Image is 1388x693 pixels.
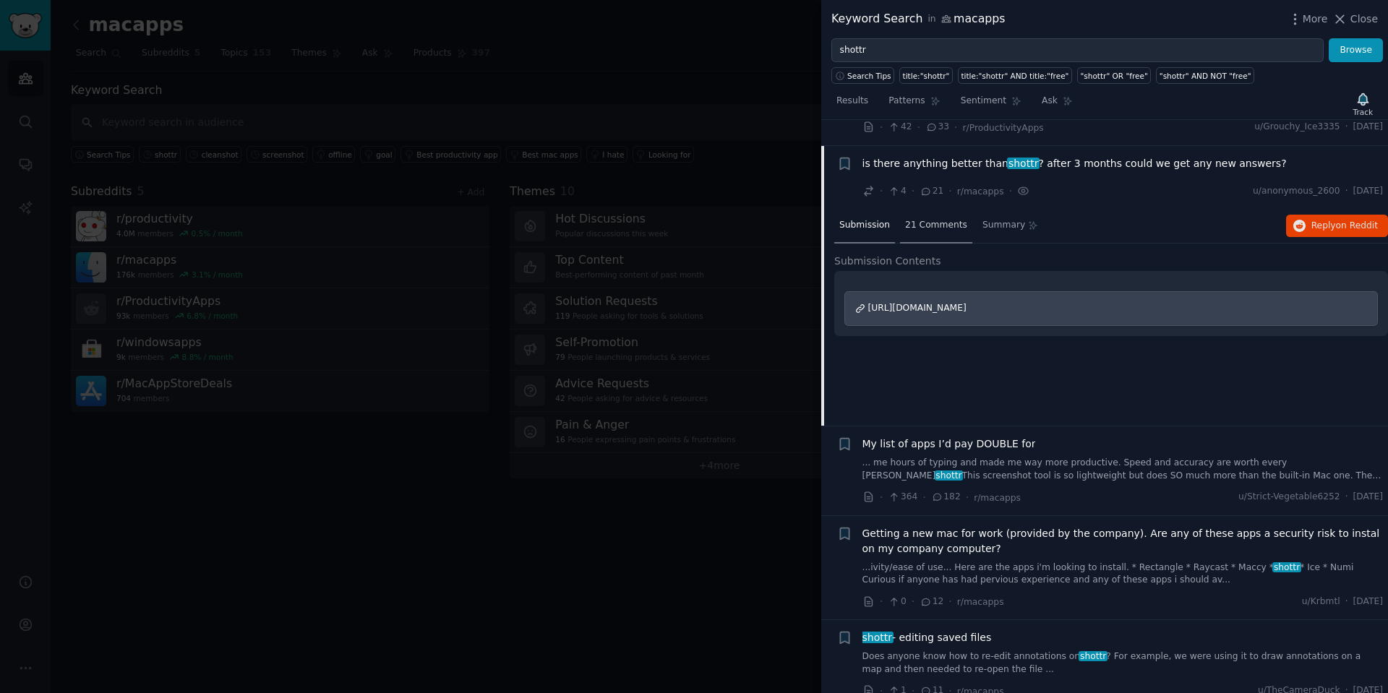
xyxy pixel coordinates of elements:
[1353,185,1383,198] span: [DATE]
[1353,595,1383,608] span: [DATE]
[1156,67,1254,84] a: "shottr" AND NOT "free"
[888,95,925,108] span: Patterns
[954,120,957,135] span: ·
[831,38,1324,63] input: Try a keyword related to your business
[862,630,992,645] a: shottr- editing saved files
[1345,491,1348,504] span: ·
[948,184,951,199] span: ·
[963,123,1044,133] span: r/ProductivityApps
[922,490,925,505] span: ·
[982,219,1025,232] span: Summary
[1311,220,1378,233] span: Reply
[958,67,1072,84] a: title:"shottr" AND title:"free"
[931,491,961,504] span: 182
[1272,562,1301,572] span: shottr
[862,650,1384,676] a: Does anyone know how to re-edit annotations onshottr? For example, we were using it to draw annot...
[966,490,969,505] span: ·
[880,184,883,199] span: ·
[868,303,967,313] span: [URL][DOMAIN_NAME]
[1160,71,1251,81] div: "shottr" AND NOT "free"
[1345,121,1348,134] span: ·
[948,594,951,609] span: ·
[1336,220,1378,231] span: on Reddit
[1077,67,1151,84] a: "shottr" OR "free"
[928,13,935,26] span: in
[957,186,1004,197] span: r/macapps
[834,254,941,269] span: Submission Contents
[831,67,894,84] button: Search Tips
[905,219,967,232] span: 21 Comments
[862,457,1384,482] a: ... me hours of typing and made me way more productive. Speed and accuracy are worth every [PERSO...
[961,95,1006,108] span: Sentiment
[935,470,964,481] span: shottr
[880,594,883,609] span: ·
[861,632,894,643] span: shottr
[844,291,1378,326] a: [URL][DOMAIN_NAME]
[1303,12,1328,27] span: More
[1079,651,1108,661] span: shottr
[1037,90,1078,119] a: Ask
[839,219,890,232] span: Submission
[1238,491,1340,504] span: u/Strict-Vegetable6252
[1329,38,1383,63] button: Browse
[957,597,1004,607] span: r/macapps
[912,594,914,609] span: ·
[1345,185,1348,198] span: ·
[1302,595,1340,608] span: u/Krbmtl
[862,561,1384,587] a: ...ivity/ease of use... Here are the apps i'm looking to install. * Rectangle * Raycast * Maccy *...
[888,121,912,134] span: 42
[925,121,949,134] span: 33
[862,156,1287,171] span: is there anything better than ? after 3 months could we get any new answers?
[847,71,891,81] span: Search Tips
[920,595,943,608] span: 12
[888,595,906,608] span: 0
[862,630,992,645] span: - editing saved files
[1345,595,1348,608] span: ·
[862,156,1287,171] a: is there anything better thanshottr? after 3 months could we get any new answers?
[1009,184,1012,199] span: ·
[862,436,1036,452] a: My list of apps I’d pay DOUBLE for
[1253,185,1340,198] span: u/anonymous_2600
[888,185,906,198] span: 4
[1353,121,1383,134] span: [DATE]
[1353,107,1373,117] div: Track
[974,493,1021,503] span: r/macapps
[888,491,917,504] span: 364
[831,10,1006,28] div: Keyword Search macapps
[1350,12,1378,27] span: Close
[1254,121,1340,134] span: u/Grouchy_Ice3335
[1353,491,1383,504] span: [DATE]
[1007,158,1040,169] span: shottr
[880,120,883,135] span: ·
[1348,89,1378,119] button: Track
[880,490,883,505] span: ·
[1332,12,1378,27] button: Close
[1288,12,1328,27] button: More
[836,95,868,108] span: Results
[862,526,1384,556] a: Getting a new mac for work (provided by the company). Are any of these apps a security risk to in...
[917,120,920,135] span: ·
[899,67,953,84] a: title:"shottr"
[1042,95,1058,108] span: Ask
[831,90,873,119] a: Results
[961,71,1068,81] div: title:"shottr" AND title:"free"
[1286,215,1388,238] button: Replyon Reddit
[1080,71,1147,81] div: "shottr" OR "free"
[912,184,914,199] span: ·
[956,90,1027,119] a: Sentiment
[920,185,943,198] span: 21
[883,90,945,119] a: Patterns
[903,71,950,81] div: title:"shottr"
